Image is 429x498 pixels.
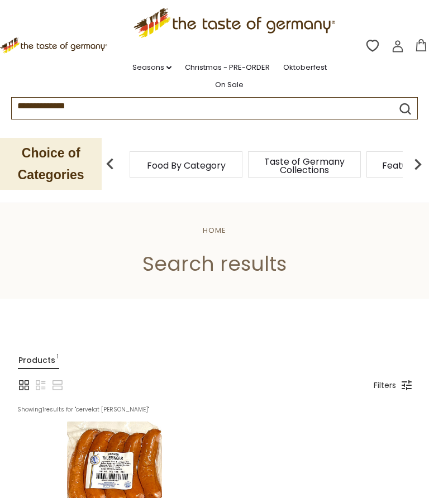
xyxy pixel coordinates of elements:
[17,379,31,392] a: View grid mode
[283,61,327,74] a: Oktoberfest
[407,153,429,175] img: next arrow
[51,379,64,392] a: View row mode
[132,61,171,74] a: Seasons
[56,352,59,367] span: 1
[18,352,59,369] a: View Products Tab
[260,157,349,174] a: Taste of Germany Collections
[147,161,226,170] a: Food By Category
[34,379,47,392] a: View list mode
[203,225,226,236] a: Home
[368,376,402,395] a: Filters
[42,405,44,414] b: 1
[185,61,270,74] a: Christmas - PRE-ORDER
[35,251,394,276] h1: Search results
[99,153,121,175] img: previous arrow
[215,79,244,91] a: On Sale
